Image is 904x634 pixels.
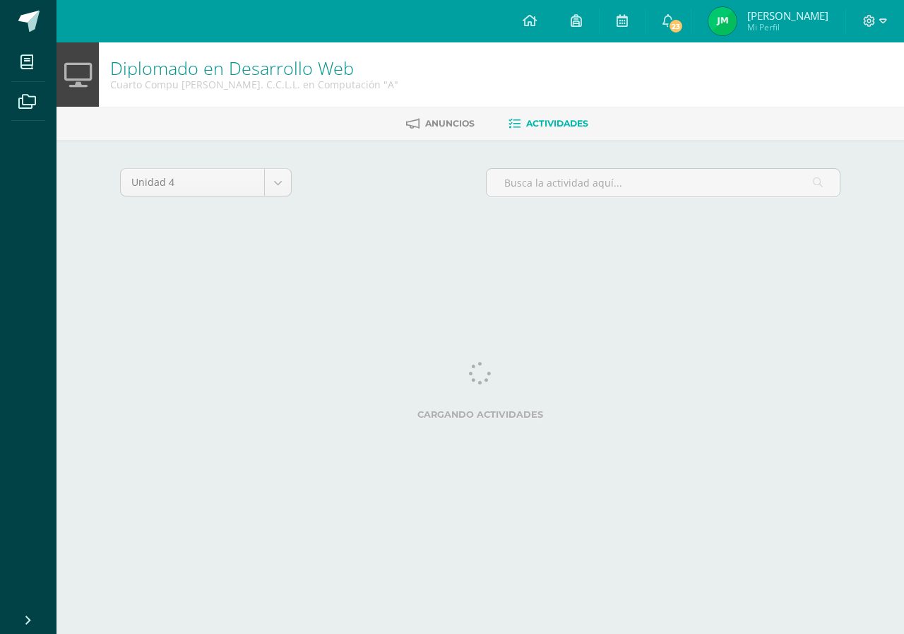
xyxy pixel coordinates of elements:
span: [PERSON_NAME] [747,8,828,23]
span: Mi Perfil [747,21,828,33]
span: 23 [668,18,684,34]
span: Unidad 4 [131,169,254,196]
a: Anuncios [406,112,475,135]
div: Cuarto Compu Bach. C.C.L.L. en Computación 'A' [110,78,398,91]
a: Actividades [509,112,588,135]
a: Unidad 4 [121,169,291,196]
span: Anuncios [425,118,475,129]
h1: Diplomado en Desarrollo Web [110,58,398,78]
span: Actividades [526,118,588,129]
a: Diplomado en Desarrollo Web [110,56,354,80]
label: Cargando actividades [120,409,840,420]
img: 456f60c5d55af7bedfd6d54b1a2965a1.png [708,7,737,35]
input: Busca la actividad aquí... [487,169,840,196]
